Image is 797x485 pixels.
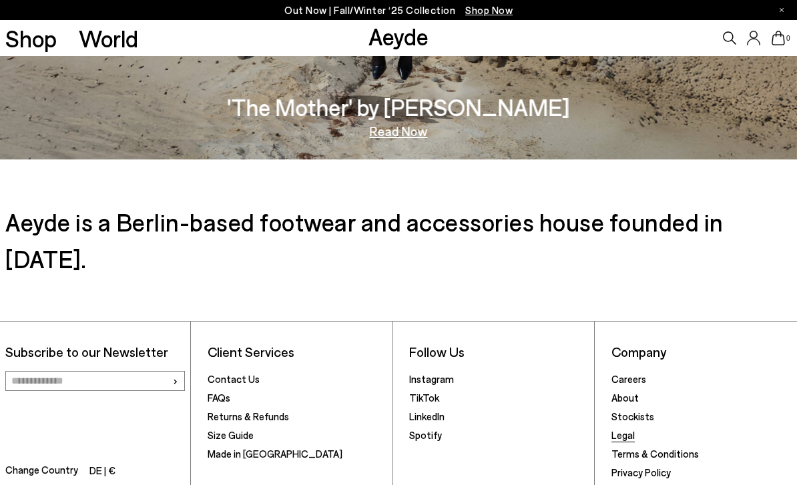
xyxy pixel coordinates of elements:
li: Company [611,344,792,360]
a: About [611,392,639,404]
a: World [79,27,138,50]
a: Legal [611,429,635,441]
h3: Aeyde is a Berlin-based footwear and accessories house founded in [DATE]. [5,203,792,277]
a: Spotify [409,429,442,441]
a: TikTok [409,392,439,404]
li: Client Services [208,344,387,360]
a: Size Guide [208,429,254,441]
span: Navigate to /collections/new-in [465,4,513,16]
a: Instagram [409,373,454,385]
a: Stockists [611,410,654,422]
a: Made in [GEOGRAPHIC_DATA] [208,448,342,460]
a: Returns & Refunds [208,410,289,422]
a: Shop [5,27,57,50]
a: Privacy Policy [611,466,671,478]
a: Aeyde [368,22,429,50]
h3: 'The Mother' by [PERSON_NAME] [228,95,570,119]
a: Read Now [370,124,428,137]
a: FAQs [208,392,230,404]
span: Change Country [5,462,78,481]
a: Terms & Conditions [611,448,699,460]
li: Follow Us [409,344,589,360]
a: Careers [611,373,646,385]
a: 0 [772,31,785,45]
p: Subscribe to our Newsletter [5,344,185,360]
span: › [172,371,178,390]
a: LinkedIn [409,410,445,422]
p: Out Now | Fall/Winter ‘25 Collection [284,2,513,19]
span: 0 [785,35,792,42]
a: Contact Us [208,373,260,385]
li: DE | € [89,462,115,481]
